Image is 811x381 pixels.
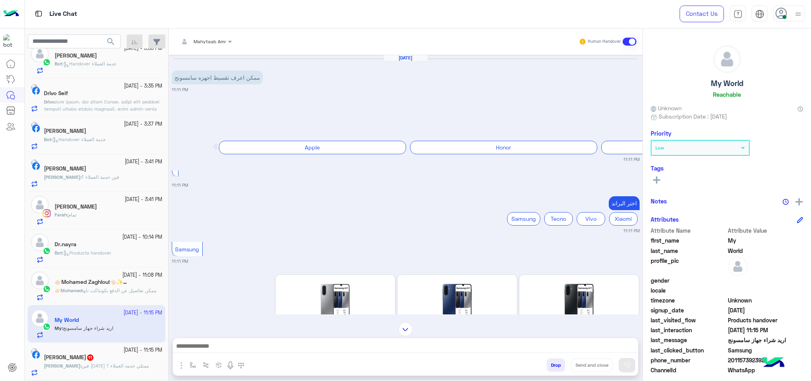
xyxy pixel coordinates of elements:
img: tab [733,10,743,19]
small: [DATE] - 3:37 PM [124,121,162,128]
img: Logo [3,6,19,22]
img: WhatsApp [43,58,51,66]
img: picture [31,122,38,129]
span: مساء الخير، نحن تطبيق Drivo، تطبيق لحجز الرحلات اللحظية وخدمات مشاركة السيارات، ويضم قاعدة عملاء ... [44,99,161,197]
span: Products handover [63,250,111,256]
div: Honor [410,141,597,154]
span: Handover خدمة العملاء [53,136,106,142]
span: ChannelId [651,366,726,374]
button: Trigger scenario [199,358,213,371]
img: WhatsApp [43,247,51,255]
h6: Tags [651,165,803,172]
img: Facebook [32,124,40,132]
p: 12/10/2025, 11:11 PM [609,196,640,210]
span: 2025-10-12T20:11:39.04Z [728,306,803,314]
img: Trigger scenario [203,362,209,368]
span: Samsung [728,346,803,354]
img: notes [783,199,789,205]
span: [PERSON_NAME] [44,363,80,369]
span: [PERSON_NAME] [44,174,80,180]
span: اريد شراء جهاز سامسونج [728,336,803,344]
small: Human Handover [588,38,621,45]
span: Bot [55,250,62,256]
span: Samsung [175,246,199,253]
span: ممكن تفاصيل عن الدفع بكونتاكت ناو [84,287,156,293]
span: signup_date [651,306,726,314]
span: Attribute Value [728,226,803,235]
img: defaultAdmin.png [728,257,748,276]
span: 2 [728,366,803,374]
img: send voice note [226,361,235,370]
img: defaultAdmin.png [31,272,49,289]
span: World [728,247,803,255]
span: last_message [651,336,726,344]
span: null [728,276,803,285]
h5: Mohamed Adel [44,165,86,172]
img: create order [216,362,222,368]
b: : [44,99,56,105]
b: : [55,212,68,218]
h6: Notes [651,197,667,205]
small: 11:11 PM [623,228,640,234]
img: hulul-logo.png [760,349,787,377]
img: make a call [238,362,244,369]
img: select flow [190,362,196,368]
div: Samsung [507,212,540,225]
small: [DATE] - 11:15 PM [123,347,162,354]
h5: 👉🏻Mohamed Zaghloul👈🏻✨ [55,279,130,285]
span: My [728,236,803,245]
small: [DATE] - 11:08 PM [122,272,162,279]
div: Apple [219,141,406,154]
button: Send and close [571,358,613,372]
span: تمام [68,212,76,218]
a: Contact Us [680,6,724,22]
img: defaultAdmin.png [31,196,49,214]
div: Xiaomi [609,212,638,225]
span: Drivo [44,99,55,105]
span: Subscription Date : [DATE] [659,112,727,121]
div: Vivo [577,212,605,225]
span: last_interaction [651,326,726,334]
button: select flow [186,358,199,371]
img: defaultAdmin.png [31,45,49,63]
h5: My World [711,79,743,88]
img: tab [755,10,764,19]
span: 201157392392 [728,356,803,364]
img: WhatsApp [43,285,51,293]
h5: Omar Sherwan [44,354,94,361]
span: Farah [55,212,67,218]
span: gender [651,276,726,285]
span: Mahytaab Amr [194,38,226,44]
b: : [44,136,53,142]
span: 👉🏻Mohamed [55,287,82,293]
span: 11 [87,354,93,361]
h6: Priority [651,130,671,137]
small: 11:11 PM [623,156,640,163]
img: profile [793,9,803,19]
h5: Ahmed Elrobiegy [55,52,97,59]
small: [DATE] - 3:41 PM [125,196,162,203]
img: add [796,198,803,205]
button: Drop [547,358,565,372]
b: : [55,250,63,256]
span: Unknown [728,296,803,304]
img: scroll [399,322,412,336]
b: : [55,287,84,293]
h5: Drivo Seif [44,90,68,97]
img: Samsung-A17-KSP-6G.jpg [405,282,510,322]
div: Huawei [601,141,788,154]
img: Samsung-A17-KSP-4G.jpg [526,282,632,322]
span: 23 [124,279,130,285]
b: : [44,174,82,180]
h6: [DATE] [384,55,427,61]
img: 1403182699927242 [3,34,17,48]
img: picture [31,348,38,355]
img: Instagram [43,209,51,217]
span: Bot [55,61,62,67]
small: [DATE] - 3:33 PM [124,45,162,52]
a: tab [730,6,746,22]
img: defaultAdmin.png [714,46,741,73]
button: create order [213,358,226,371]
img: picture [31,159,38,167]
small: 11:11 PM [172,258,188,264]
